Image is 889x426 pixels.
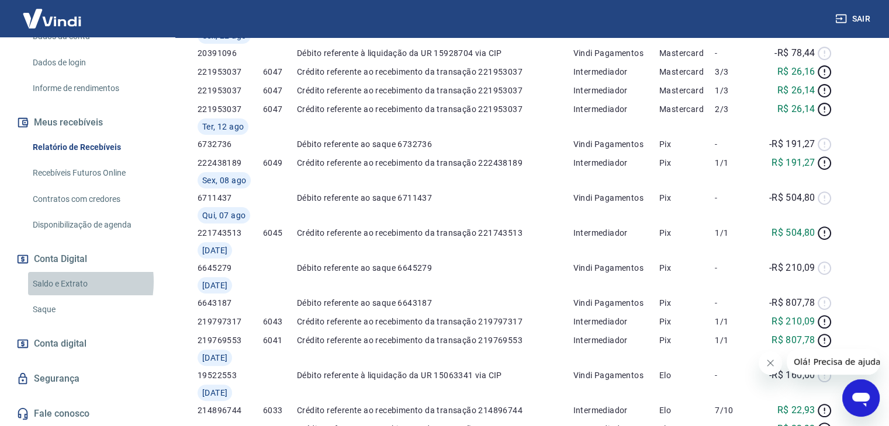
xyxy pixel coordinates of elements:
[715,334,757,346] p: 1/1
[198,103,263,115] p: 221953037
[14,331,161,357] a: Conta digital
[573,227,659,239] p: Intermediador
[715,66,757,78] p: 3/3
[263,85,297,96] p: 6047
[198,316,263,327] p: 219797317
[772,333,815,347] p: R$ 807,78
[777,83,815,97] p: R$ 26,14
[198,47,263,59] p: 20391096
[573,103,659,115] p: Intermediador
[263,103,297,115] p: 6047
[659,192,715,204] p: Pix
[774,46,815,60] p: -R$ 78,44
[198,66,263,78] p: 221953037
[769,296,815,310] p: -R$ 807,78
[659,404,715,416] p: Elo
[263,316,297,327] p: 6043
[573,334,659,346] p: Intermediador
[715,404,757,416] p: 7/10
[198,227,263,239] p: 221743513
[202,352,227,364] span: [DATE]
[297,157,573,169] p: Crédito referente ao recebimento da transação 222438189
[28,213,161,237] a: Disponibilização de agenda
[573,262,659,274] p: Vindi Pagamentos
[715,157,757,169] p: 1/1
[14,246,161,272] button: Conta Digital
[573,297,659,309] p: Vindi Pagamentos
[573,85,659,96] p: Intermediador
[787,349,880,375] iframe: Mensagem da empresa
[297,334,573,346] p: Crédito referente ao recebimento da transação 219769553
[297,66,573,78] p: Crédito referente ao recebimento da transação 221953037
[297,316,573,327] p: Crédito referente ao recebimento da transação 219797317
[14,1,90,36] img: Vindi
[198,404,263,416] p: 214896744
[659,47,715,59] p: Mastercard
[198,192,263,204] p: 6711437
[263,157,297,169] p: 6049
[659,138,715,150] p: Pix
[833,8,875,30] button: Sair
[297,47,573,59] p: Débito referente à liquidação da UR 15928704 via CIP
[715,103,757,115] p: 2/3
[659,85,715,96] p: Mastercard
[715,192,757,204] p: -
[573,47,659,59] p: Vindi Pagamentos
[198,138,263,150] p: 6732736
[777,102,815,116] p: R$ 26,14
[28,51,161,75] a: Dados de login
[198,157,263,169] p: 222438189
[659,262,715,274] p: Pix
[659,103,715,115] p: Mastercard
[297,404,573,416] p: Crédito referente ao recebimento da transação 214896744
[198,262,263,274] p: 6645279
[769,368,815,382] p: -R$ 160,60
[28,76,161,100] a: Informe de rendimentos
[573,369,659,381] p: Vindi Pagamentos
[198,85,263,96] p: 221953037
[777,403,815,417] p: R$ 22,93
[777,65,815,79] p: R$ 26,16
[573,66,659,78] p: Intermediador
[14,366,161,392] a: Segurança
[659,369,715,381] p: Elo
[769,261,815,275] p: -R$ 210,09
[772,156,815,170] p: R$ 191,27
[28,135,161,159] a: Relatório de Recebíveis
[759,351,782,375] iframe: Fechar mensagem
[14,110,161,135] button: Meus recebíveis
[769,191,815,205] p: -R$ 504,80
[297,227,573,239] p: Crédito referente ao recebimento da transação 221743513
[573,138,659,150] p: Vindi Pagamentos
[297,192,573,204] p: Débito referente ao saque 6711437
[202,209,245,221] span: Qui, 07 ago
[263,404,297,416] p: 6033
[198,369,263,381] p: 19522553
[715,316,757,327] p: 1/1
[842,379,880,417] iframe: Botão para abrir a janela de mensagens
[297,369,573,381] p: Débito referente à liquidação da UR 15063341 via CIP
[297,297,573,309] p: Débito referente ao saque 6643187
[659,227,715,239] p: Pix
[659,316,715,327] p: Pix
[715,227,757,239] p: 1/1
[28,161,161,185] a: Recebíveis Futuros Online
[769,137,815,151] p: -R$ 191,27
[297,103,573,115] p: Crédito referente ao recebimento da transação 221953037
[198,334,263,346] p: 219769553
[715,138,757,150] p: -
[202,245,227,256] span: [DATE]
[297,85,573,96] p: Crédito referente ao recebimento da transação 221953037
[202,387,227,399] span: [DATE]
[297,262,573,274] p: Débito referente ao saque 6645279
[34,336,87,352] span: Conta digital
[659,297,715,309] p: Pix
[202,280,227,291] span: [DATE]
[573,316,659,327] p: Intermediador
[715,85,757,96] p: 1/3
[715,297,757,309] p: -
[7,8,98,18] span: Olá! Precisa de ajuda?
[28,298,161,322] a: Saque
[715,262,757,274] p: -
[202,121,244,132] span: Ter, 12 ago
